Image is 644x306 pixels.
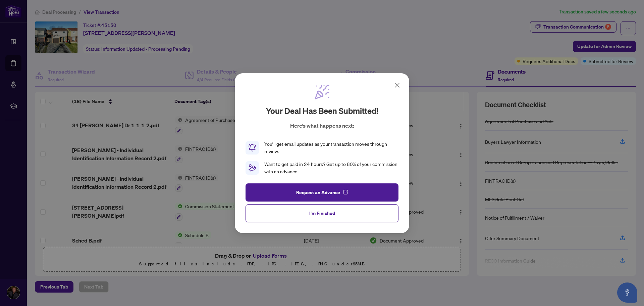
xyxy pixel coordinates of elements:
h2: Your deal has been submitted! [266,105,378,116]
button: I'm Finished [246,204,398,222]
span: Request an Advance [296,187,340,198]
button: Open asap [617,282,637,303]
span: I'm Finished [309,208,335,218]
div: Want to get paid in 24 hours? Get up to 80% of your commission with an advance. [264,161,398,175]
button: Request an Advance [246,183,398,201]
p: Here’s what happens next: [290,122,354,130]
div: You’ll get email updates as your transaction moves through review. [264,140,398,155]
